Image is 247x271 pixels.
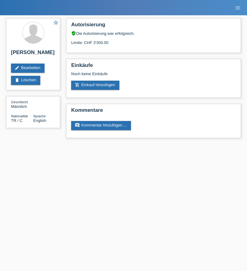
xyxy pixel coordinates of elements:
[75,82,80,87] i: add_shopping_cart
[33,118,46,123] span: English
[11,64,45,73] a: editBearbeiten
[11,118,23,123] span: Türkei / C / 30.11.1994
[71,31,76,36] i: verified_user
[15,78,20,82] i: delete
[33,114,46,118] span: Sprache
[71,22,236,31] h2: Autorisierung
[71,107,236,116] h2: Kommentare
[11,100,28,104] span: Geschlecht
[11,76,40,85] a: deleteLöschen
[75,123,80,128] i: comment
[11,49,55,59] h2: [PERSON_NAME]
[71,81,119,90] a: add_shopping_cartEinkauf hinzufügen
[235,5,241,11] i: menu
[11,114,28,118] span: Nationalität
[71,121,131,130] a: commentKommentar hinzufügen ...
[71,36,236,45] div: Limite: CHF 3'300.00
[53,20,59,25] i: star_border
[71,71,236,81] div: Noch keine Einkäufe
[53,20,59,26] a: star_border
[11,100,33,109] div: Männlich
[15,65,20,70] i: edit
[71,62,236,71] h2: Einkäufe
[232,6,244,9] a: menu
[71,31,236,36] div: Die Autorisierung war erfolgreich.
